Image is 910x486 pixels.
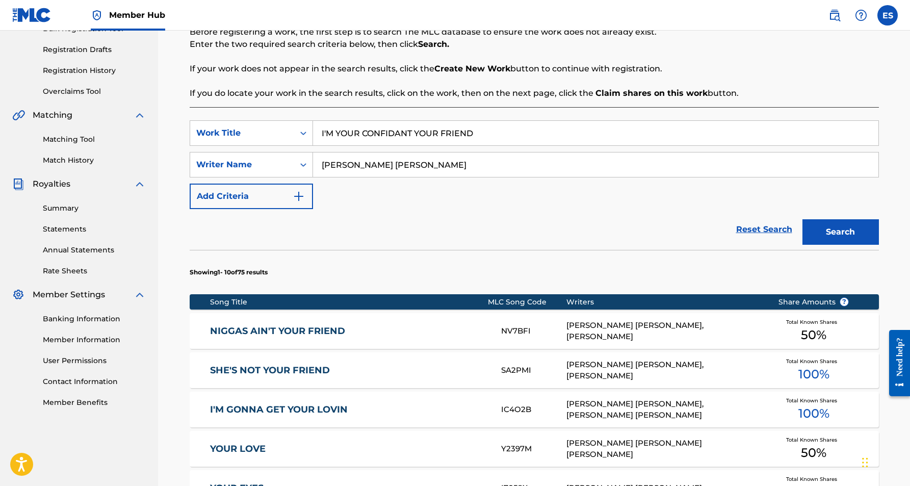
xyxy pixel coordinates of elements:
[566,320,763,343] div: [PERSON_NAME] [PERSON_NAME], [PERSON_NAME]
[566,297,763,308] div: Writers
[851,5,871,25] div: Help
[418,39,449,49] strong: Search.
[801,326,826,344] span: 50 %
[109,9,165,21] span: Member Hub
[43,134,146,145] a: Matching Tool
[196,159,288,171] div: Writer Name
[798,404,829,423] span: 100 %
[802,219,879,245] button: Search
[12,8,51,22] img: MLC Logo
[859,437,910,486] iframe: Chat Widget
[190,26,879,38] p: Before registering a work, the first step is to search The MLC database to ensure the work does n...
[43,355,146,366] a: User Permissions
[566,398,763,421] div: [PERSON_NAME] [PERSON_NAME], [PERSON_NAME] [PERSON_NAME]
[210,325,487,337] a: NIGGAS AIN'T YOUR FRIEND
[12,178,24,190] img: Royalties
[33,178,70,190] span: Royalties
[43,86,146,97] a: Overclaims Tool
[731,218,797,241] a: Reset Search
[828,9,841,21] img: search
[190,120,879,250] form: Search Form
[190,63,879,75] p: If your work does not appear in the search results, click the button to continue with registration.
[877,5,898,25] div: User Menu
[43,155,146,166] a: Match History
[190,87,879,99] p: If you do locate your work in the search results, click on the work, then on the next page, click...
[786,397,841,404] span: Total Known Shares
[91,9,103,21] img: Top Rightsholder
[488,297,566,308] div: MLC Song Code
[786,475,841,483] span: Total Known Shares
[134,289,146,301] img: expand
[855,9,867,21] img: help
[190,184,313,209] button: Add Criteria
[566,359,763,382] div: [PERSON_NAME] [PERSON_NAME], [PERSON_NAME]
[595,88,708,98] strong: Claim shares on this work
[840,298,848,306] span: ?
[293,190,305,202] img: 9d2ae6d4665cec9f34b9.svg
[43,397,146,408] a: Member Benefits
[12,289,24,301] img: Member Settings
[434,64,510,73] strong: Create New Work
[824,5,845,25] a: Public Search
[862,447,868,478] div: Drag
[134,109,146,121] img: expand
[501,404,566,416] div: IC4O2B
[43,65,146,76] a: Registration History
[12,109,25,121] img: Matching
[43,314,146,324] a: Banking Information
[190,268,268,277] p: Showing 1 - 10 of 75 results
[786,436,841,444] span: Total Known Shares
[210,404,487,416] a: I'M GONNA GET YOUR LOVIN
[43,376,146,387] a: Contact Information
[43,224,146,235] a: Statements
[134,178,146,190] img: expand
[43,203,146,214] a: Summary
[566,438,763,461] div: [PERSON_NAME] [PERSON_NAME] [PERSON_NAME]
[43,44,146,55] a: Registration Drafts
[786,357,841,365] span: Total Known Shares
[778,297,849,308] span: Share Amounts
[881,321,910,405] iframe: Resource Center
[196,127,288,139] div: Work Title
[210,443,487,455] a: YOUR LOVE
[798,365,829,383] span: 100 %
[33,109,72,121] span: Matching
[210,297,488,308] div: Song Title
[33,289,105,301] span: Member Settings
[501,443,566,455] div: Y2397M
[501,365,566,376] div: SA2PMI
[210,365,487,376] a: SHE'S NOT YOUR FRIEND
[43,335,146,345] a: Member Information
[190,38,879,50] p: Enter the two required search criteria below, then click
[501,325,566,337] div: NV7BFI
[801,444,826,462] span: 50 %
[43,245,146,255] a: Annual Statements
[43,266,146,276] a: Rate Sheets
[786,318,841,326] span: Total Known Shares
